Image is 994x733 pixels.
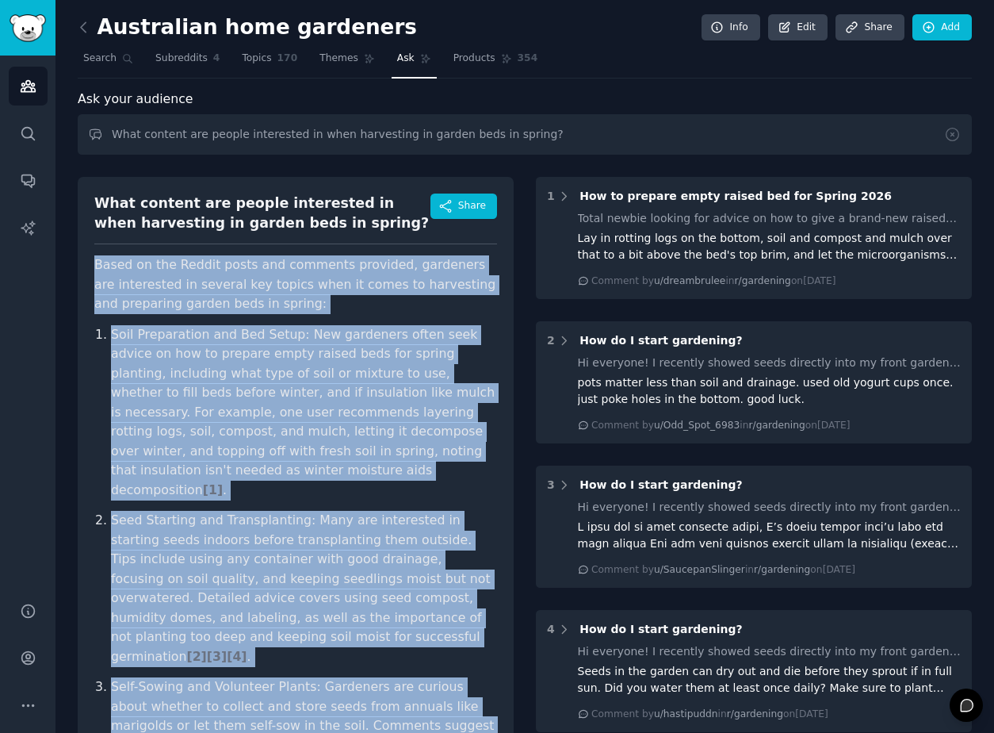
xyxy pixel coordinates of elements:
[277,52,298,66] span: 170
[78,114,972,155] input: Ask this audience a question...
[547,188,555,205] div: 1
[727,708,783,720] span: r/gardening
[453,52,495,66] span: Products
[578,210,962,227] div: Total newbie looking for advice on how to give a brand-new raised bed a healthy head start for pl...
[547,621,555,638] div: 4
[591,708,828,722] div: Comment by in on [DATE]
[397,52,415,66] span: Ask
[111,325,497,501] p: Soil Preparation and Bed Setup: New gardeners often seek advice on how to prepare empty raised be...
[654,564,745,575] span: u/SaucepanSlinger
[579,478,742,491] span: How do I start gardening?
[578,643,962,660] div: Hi everyone! I recently showed seeds directly into my front garden and none of them sprouted. I’v...
[227,649,247,664] span: [ 4 ]
[654,708,718,720] span: u/hastipuddn
[186,649,206,664] span: [ 2 ]
[207,649,227,664] span: [ 3 ]
[578,230,962,263] div: Lay in rotting logs on the bottom, soil and compost and mulch over that to a bit above the bed's ...
[458,199,486,213] span: Share
[579,334,742,347] span: How do I start gardening?
[748,420,805,431] span: r/gardening
[203,482,223,497] span: [ 1 ]
[768,14,828,41] a: Edit
[236,46,303,79] a: Topics170
[654,420,740,431] span: u/Odd_Spot_6983
[314,46,380,79] a: Themes
[912,14,972,41] a: Add
[591,419,850,433] div: Comment by in on [DATE]
[578,663,962,697] div: Seeds in the garden can dry out and die before they sprout if in full sun. Did you water them at ...
[578,374,962,408] div: pots matter less than soil and drainage. used old yogurt cups once. just poke holes in the bottom...
[754,564,810,575] span: r/gardening
[547,332,555,349] div: 2
[579,190,892,202] span: How to prepare empty raised bed for Spring 2026
[78,15,417,40] h2: Australian home gardeners
[242,52,271,66] span: Topics
[835,14,904,41] a: Share
[591,274,836,289] div: Comment by in on [DATE]
[702,14,760,41] a: Info
[578,519,962,552] div: L ipsu dol si amet consecte adipi, E’s doeiu tempor inci’u labo etd magn aliqua Eni adm veni quis...
[10,14,46,42] img: GummySearch logo
[518,52,538,66] span: 354
[654,275,725,286] span: u/dreambrulee
[78,46,139,79] a: Search
[578,355,962,371] div: Hi everyone! I recently showed seeds directly into my front garden and none of them sprouted. I’v...
[578,499,962,516] div: Hi everyone! I recently showed seeds directly into my front garden and none of them sprouted. I’v...
[392,46,437,79] a: Ask
[155,52,208,66] span: Subreddits
[150,46,225,79] a: Subreddits4
[735,275,791,286] span: r/gardening
[448,46,543,79] a: Products354
[111,511,497,666] p: Seed Starting and Transplanting: Many are interested in starting seeds indoors before transplanti...
[430,194,497,219] button: Share
[78,90,193,109] span: Ask your audience
[94,194,430,232] div: What content are people interested in when harvesting in garden beds in spring?
[591,563,855,578] div: Comment by in on [DATE]
[94,255,497,314] p: Based on the Reddit posts and comments provided, gardeners are interested in several key topics w...
[547,477,555,493] div: 3
[319,52,358,66] span: Themes
[579,623,742,635] span: How do I start gardening?
[213,52,220,66] span: 4
[83,52,117,66] span: Search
